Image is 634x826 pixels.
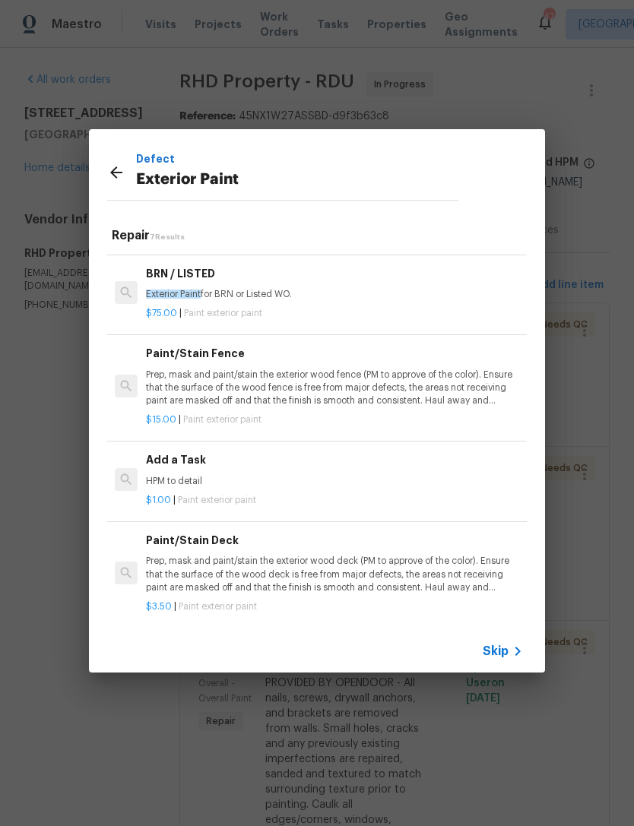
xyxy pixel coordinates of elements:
[146,413,523,426] p: |
[146,532,523,549] h6: Paint/Stain Deck
[146,265,523,282] h6: BRN / LISTED
[136,150,458,167] p: Defect
[146,602,172,611] span: $3.50
[146,600,523,613] p: |
[146,307,523,320] p: |
[178,495,256,505] span: Paint exterior paint
[146,345,523,362] h6: Paint/Stain Fence
[136,168,458,192] p: Exterior Paint
[183,415,262,424] span: Paint exterior paint
[146,475,523,488] p: HPM to detail
[146,495,171,505] span: $1.00
[112,228,527,244] h5: Repair
[146,288,523,301] p: for BRN or Listed WO.
[146,415,176,424] span: $15.00
[146,369,523,407] p: Prep, mask and paint/stain the exterior wood fence (PM to approve of the color). Ensure that the ...
[483,644,509,659] span: Skip
[146,451,523,468] h6: Add a Task
[146,290,201,299] span: Exterior Paint
[146,555,523,593] p: Prep, mask and paint/stain the exterior wood deck (PM to approve of the color). Ensure that the s...
[146,309,177,318] span: $75.00
[150,233,185,241] span: 7 Results
[184,309,262,318] span: Paint exterior paint
[179,602,257,611] span: Paint exterior paint
[146,494,523,507] p: |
